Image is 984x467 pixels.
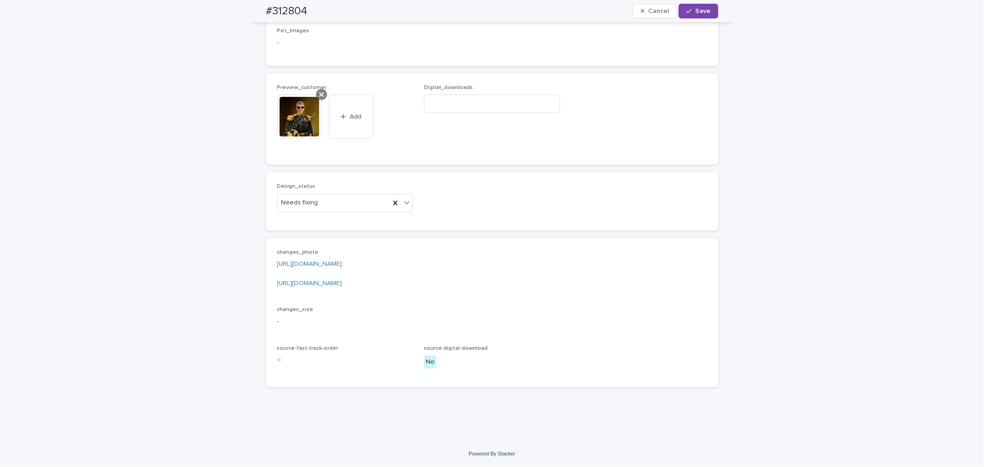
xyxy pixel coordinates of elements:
[424,346,488,351] span: source-digital-download
[266,5,308,18] h2: #312804
[648,8,669,14] span: Cancel
[329,95,373,139] button: Add
[277,346,339,351] span: source-fast-track-order
[633,4,677,18] button: Cancel
[469,451,515,456] a: Powered By Stacker
[281,198,318,208] span: Needs fixing
[679,4,718,18] button: Save
[277,280,342,287] a: [URL][DOMAIN_NAME]
[277,38,707,48] p: -
[424,355,436,369] div: No
[277,317,707,327] p: -
[424,85,473,90] span: Digital_downloads
[277,261,342,267] a: [URL][DOMAIN_NAME]
[277,28,310,34] span: Pet_Images
[277,250,319,255] span: changes_photo
[277,184,316,189] span: Design_status
[277,307,314,312] span: changes_size
[277,85,327,90] span: Preview_customer
[350,114,361,120] span: Add
[696,8,711,14] span: Save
